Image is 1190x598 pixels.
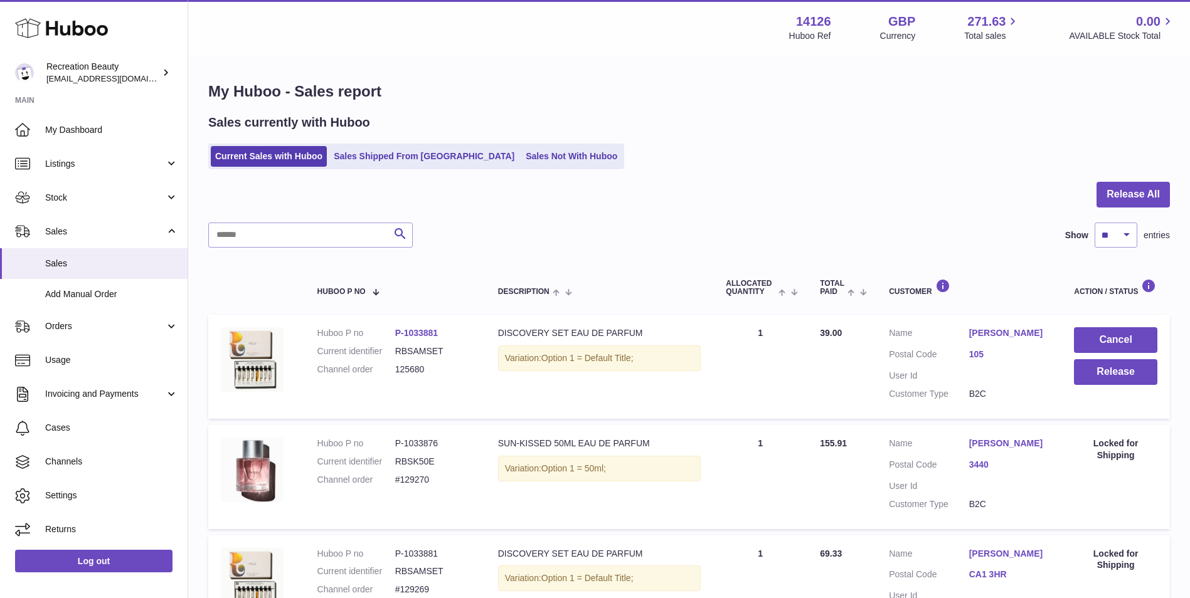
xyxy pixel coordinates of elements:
a: CA1 3HR [969,569,1049,580]
div: Huboo Ref [789,30,831,42]
dd: RBSAMSET [395,345,473,357]
span: Option 1 = Default Title; [541,353,634,363]
span: ALLOCATED Quantity [726,280,775,296]
span: 69.33 [820,548,842,559]
img: Sun-kissed50mledp.jpg [221,438,284,502]
dt: Huboo P no [317,327,395,339]
a: P-1033881 [395,328,438,338]
div: Customer [889,279,1049,296]
a: Sales Shipped From [GEOGRAPHIC_DATA] [329,146,519,167]
dd: B2C [969,498,1049,510]
span: Invoicing and Payments [45,388,165,400]
div: Recreation Beauty [46,61,159,85]
span: 271.63 [967,13,1006,30]
dt: Current identifier [317,565,395,577]
dt: Name [889,548,969,563]
a: 3440 [969,459,1049,471]
span: AVAILABLE Stock Total [1069,30,1175,42]
span: 0.00 [1136,13,1161,30]
span: Cases [45,422,178,434]
dd: RBSK50E [395,456,473,468]
button: Release All [1097,182,1170,207]
dt: Postal Code [889,459,969,474]
div: Variation: [498,345,701,371]
div: Variation: [498,565,701,591]
div: Currency [880,30,916,42]
span: 39.00 [820,328,842,338]
span: Option 1 = 50ml; [541,463,606,473]
div: DISCOVERY SET EAU DE PARFUM [498,548,701,560]
td: 1 [713,315,807,419]
div: DISCOVERY SET EAU DE PARFUM [498,327,701,339]
dt: Current identifier [317,345,395,357]
div: Variation: [498,456,701,481]
button: Release [1074,359,1157,385]
span: My Dashboard [45,124,178,136]
img: customercare@recreationbeauty.com [15,63,34,82]
a: Sales Not With Huboo [521,146,622,167]
dd: 125680 [395,364,473,375]
dt: Channel order [317,364,395,375]
label: Show [1065,229,1088,241]
a: [PERSON_NAME] [969,548,1049,560]
dt: Huboo P no [317,438,395,449]
dd: #129269 [395,584,473,595]
div: Action / Status [1074,279,1157,296]
dt: User Id [889,370,969,382]
dt: Postal Code [889,569,969,584]
button: Cancel [1074,327,1157,353]
dd: RBSAMSET [395,565,473,577]
span: Channels [45,456,178,468]
dd: P-1033881 [395,548,473,560]
span: Description [498,288,550,296]
dt: Name [889,438,969,453]
span: 155.91 [820,438,847,448]
dt: Name [889,327,969,342]
dt: Customer Type [889,498,969,510]
dd: P-1033876 [395,438,473,449]
div: SUN-KISSED 50ML EAU DE PARFUM [498,438,701,449]
span: Sales [45,258,178,270]
span: Listings [45,158,165,170]
span: Sales [45,226,165,238]
span: Total sales [964,30,1020,42]
span: Stock [45,192,165,204]
span: [EMAIL_ADDRESS][DOMAIN_NAME] [46,73,184,83]
span: Total paid [820,280,844,296]
a: [PERSON_NAME] [969,438,1049,449]
strong: GBP [888,13,915,30]
dt: Channel order [317,584,395,595]
span: Settings [45,490,178,501]
h2: Sales currently with Huboo [208,114,370,131]
span: Add Manual Order [45,288,178,300]
dt: Current identifier [317,456,395,468]
dt: User Id [889,480,969,492]
div: Locked for Shipping [1074,438,1157,461]
span: Huboo P no [317,288,366,296]
dd: #129270 [395,474,473,486]
h1: My Huboo - Sales report [208,81,1170,102]
span: Usage [45,354,178,366]
div: Locked for Shipping [1074,548,1157,572]
dt: Huboo P no [317,548,395,560]
dt: Customer Type [889,388,969,400]
a: Current Sales with Huboo [211,146,327,167]
span: Returns [45,523,178,535]
a: 271.63 Total sales [964,13,1020,42]
td: 1 [713,425,807,529]
strong: 14126 [796,13,831,30]
a: 0.00 AVAILABLE Stock Total [1069,13,1175,42]
img: ANWD_12ML.jpg [221,327,284,392]
a: Log out [15,550,173,572]
dd: B2C [969,388,1049,400]
dt: Postal Code [889,349,969,364]
a: [PERSON_NAME] [969,327,1049,339]
span: entries [1144,229,1170,241]
span: Option 1 = Default Title; [541,573,634,583]
a: 105 [969,349,1049,360]
span: Orders [45,320,165,332]
dt: Channel order [317,474,395,486]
